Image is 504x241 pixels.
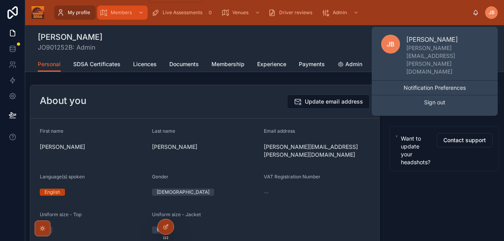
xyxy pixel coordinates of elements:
[133,60,157,68] span: Licences
[169,60,199,68] span: Documents
[73,60,120,68] span: SDSA Certificates
[372,95,498,109] button: Sign out
[443,136,486,144] span: Contact support
[299,57,325,73] a: Payments
[38,32,102,43] h1: [PERSON_NAME]
[44,189,60,196] div: English
[38,43,102,52] span: JO901252B: Admin
[337,57,362,73] a: Admin
[133,57,157,73] a: Licences
[264,143,370,159] span: [PERSON_NAME][EMAIL_ADDRESS][PERSON_NAME][DOMAIN_NAME]
[219,6,264,20] a: Venues
[157,189,209,196] div: [DEMOGRAPHIC_DATA]
[40,128,63,134] span: First name
[489,9,495,16] span: JB
[437,133,493,147] button: Contact support
[305,98,363,106] span: Update email address
[299,60,325,68] span: Payments
[169,57,199,73] a: Documents
[68,9,90,16] span: My profile
[372,81,498,95] button: Notification Preferences
[111,9,132,16] span: Members
[401,135,430,165] span: Want to update your headshots?
[38,57,61,72] a: Personal
[264,189,269,197] span: --
[152,174,169,180] span: Gender
[40,211,82,217] span: Uniform size - Top
[50,4,472,21] div: scrollable content
[387,39,395,49] span: JB
[406,35,488,44] p: [PERSON_NAME]
[401,135,430,166] div: Want to update your headshots?
[287,95,370,109] button: Update email address
[406,44,488,76] p: [PERSON_NAME][EMAIL_ADDRESS][PERSON_NAME][DOMAIN_NAME]
[157,226,161,234] div: M
[40,95,86,107] h2: About you
[264,174,321,180] span: VAT Registration Number
[38,60,61,68] span: Personal
[206,8,215,17] div: 0
[152,211,201,217] span: Uniform size - Jacket
[31,6,44,19] img: App logo
[266,6,318,20] a: Driver reviews
[264,128,295,134] span: Email address
[149,6,217,20] a: Live Assessments0
[257,60,286,68] span: Experience
[257,57,286,73] a: Experience
[211,57,245,73] a: Membership
[319,6,363,20] a: Admin
[279,9,312,16] span: Driver reviews
[40,143,146,151] span: [PERSON_NAME]
[152,143,258,151] span: [PERSON_NAME]
[73,57,120,73] a: SDSA Certificates
[163,9,202,16] span: Live Assessments
[152,128,175,134] span: Last name
[97,6,148,20] a: Members
[345,60,362,68] span: Admin
[211,60,245,68] span: Membership
[232,9,248,16] span: Venues
[40,174,85,180] span: Language(s) spoken
[333,9,347,16] span: Admin
[54,6,96,20] a: My profile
